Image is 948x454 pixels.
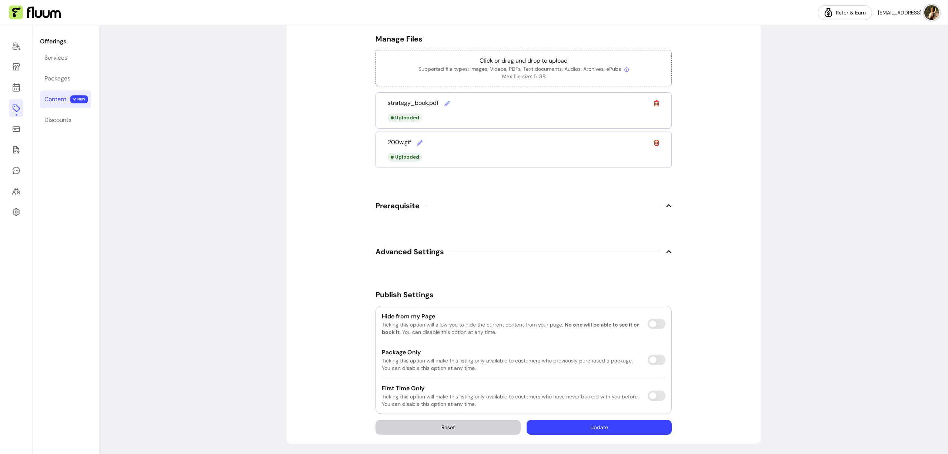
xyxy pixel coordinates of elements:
[382,384,642,393] p: First Time Only
[382,312,642,321] p: Hide from my Page
[9,99,23,117] a: Offerings
[44,116,71,125] div: Discounts
[40,70,91,87] a: Packages
[9,162,23,179] a: My Messages
[527,420,672,435] button: Update
[9,79,23,96] a: Calendar
[382,357,642,372] p: Ticking this option will make this listing only available to customers who previously purchased a...
[44,74,70,83] div: Packages
[40,49,91,67] a: Services
[388,99,438,107] p: strategy_book.pdf
[44,95,66,104] div: Content
[9,37,23,55] a: Home
[375,420,521,435] button: Reset
[878,5,939,20] button: avatar[EMAIL_ADDRESS]
[382,321,642,336] p: Ticking this option will allow you to hide the current content from your page. . You can disable ...
[878,9,921,16] span: [EMAIL_ADDRESS]
[388,138,411,147] p: 200w.gif
[382,65,665,73] p: Supported file types: Images, Videos, PDFs, Text documents, Audios, Archives, ePubs
[382,73,665,80] p: Max file size: 5 GB
[375,34,672,44] h5: Manage Files
[375,201,420,211] span: Prerequisite
[375,289,672,300] h5: Publish Settings
[382,393,642,408] p: Ticking this option will make this listing only available to customers who have never booked with...
[40,111,91,129] a: Discounts
[9,203,23,221] a: Settings
[70,95,88,103] span: NEW
[375,246,444,257] span: Advanced Settings
[388,113,422,122] div: Uploaded
[382,321,639,335] b: No one will be able to see it or book it
[388,153,422,162] div: Uploaded
[9,120,23,138] a: Sales
[9,141,23,159] a: Forms
[9,182,23,200] a: Clients
[9,6,61,20] img: Fluum Logo
[9,58,23,76] a: My Page
[382,348,642,357] p: Package Only
[818,5,872,20] a: Refer & Earn
[44,53,67,62] div: Services
[924,5,939,20] img: avatar
[382,56,665,65] p: Click or drag and drop to upload
[40,37,91,46] p: Offerings
[40,90,91,108] a: Content NEW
